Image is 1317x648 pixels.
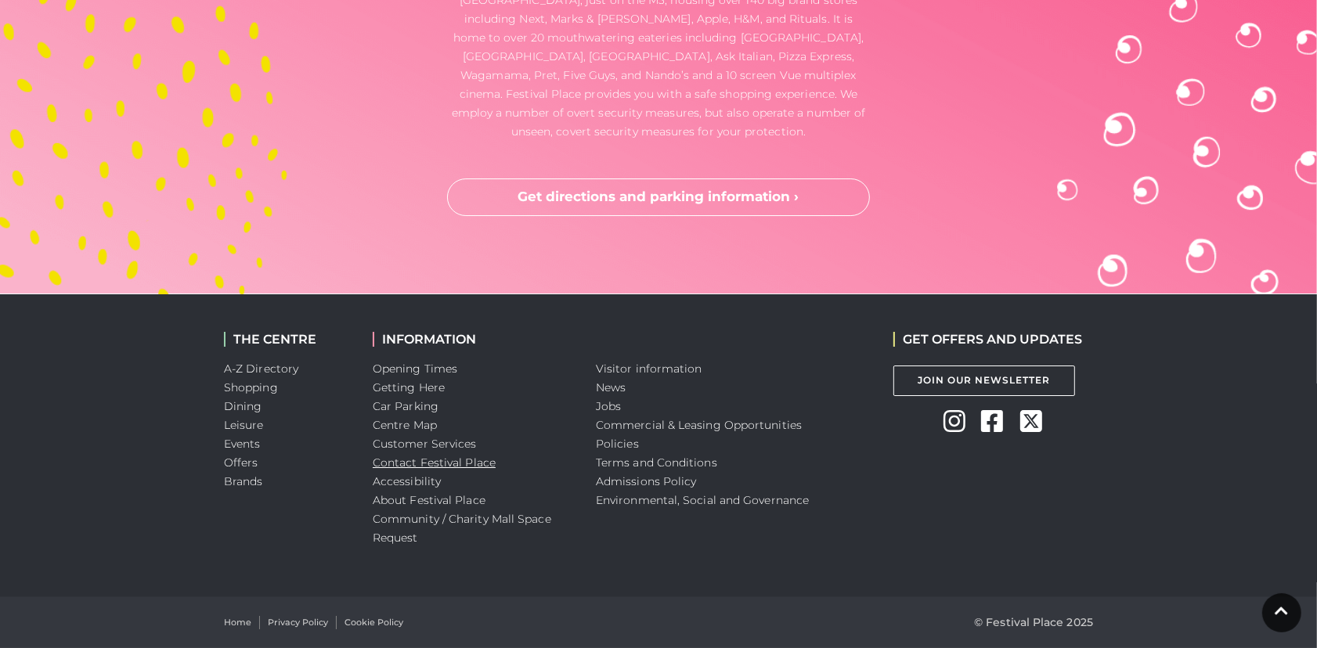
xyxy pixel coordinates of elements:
[893,332,1082,347] h2: GET OFFERS AND UPDATES
[596,399,621,413] a: Jobs
[373,332,572,347] h2: INFORMATION
[224,418,264,432] a: Leisure
[447,178,870,216] a: Get directions and parking information ›
[373,418,437,432] a: Centre Map
[373,455,496,470] a: Contact Festival Place
[224,437,261,451] a: Events
[596,380,626,394] a: News
[596,474,697,488] a: Admissions Policy
[596,418,802,432] a: Commercial & Leasing Opportunities
[596,455,717,470] a: Terms and Conditions
[596,437,639,451] a: Policies
[373,362,457,376] a: Opening Times
[224,380,278,394] a: Shopping
[373,399,438,413] a: Car Parking
[373,437,477,451] a: Customer Services
[268,616,328,629] a: Privacy Policy
[224,332,349,347] h2: THE CENTRE
[373,493,485,507] a: About Festival Place
[224,455,258,470] a: Offers
[373,380,445,394] a: Getting Here
[224,399,262,413] a: Dining
[373,474,441,488] a: Accessibility
[373,512,551,545] a: Community / Charity Mall Space Request
[345,616,403,629] a: Cookie Policy
[224,616,251,629] a: Home
[893,365,1075,396] a: Join Our Newsletter
[596,362,702,376] a: Visitor information
[596,493,809,507] a: Environmental, Social and Governance
[224,474,263,488] a: Brands
[224,362,298,376] a: A-Z Directory
[974,613,1093,632] p: © Festival Place 2025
